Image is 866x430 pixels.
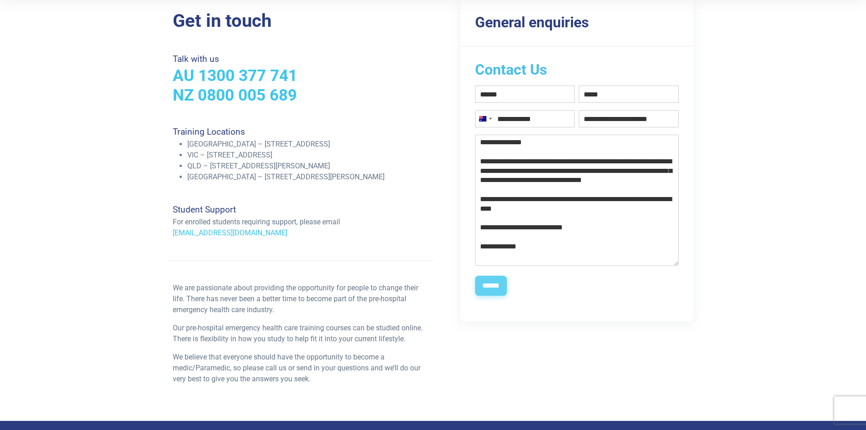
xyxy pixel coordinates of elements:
a: AU 1300 377 741 [173,66,297,85]
h2: Contact Us [475,61,679,78]
h4: Student Support [173,204,428,215]
h4: Talk with us [173,54,428,64]
a: [EMAIL_ADDRESS][DOMAIN_NAME] [173,228,287,237]
p: Our pre-hospital emergency health care training courses can be studied online. There is flexibili... [173,323,428,344]
p: We are passionate about providing the opportunity for people to change their life. There has neve... [173,283,428,315]
h3: General enquiries [475,14,679,31]
li: [GEOGRAPHIC_DATA] – [STREET_ADDRESS][PERSON_NAME] [187,172,428,182]
p: For enrolled students requiring support, please email [173,217,428,228]
li: [GEOGRAPHIC_DATA] – [STREET_ADDRESS] [187,139,428,150]
li: VIC – [STREET_ADDRESS] [187,150,428,161]
h4: Training Locations [173,126,428,137]
h2: Get in touch [173,10,428,32]
li: QLD – [STREET_ADDRESS][PERSON_NAME] [187,161,428,172]
button: Selected country [476,111,495,127]
a: NZ 0800 005 689 [173,86,297,105]
p: We believe that everyone should have the opportunity to become a medic/Paramedic, so please call ... [173,352,428,384]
